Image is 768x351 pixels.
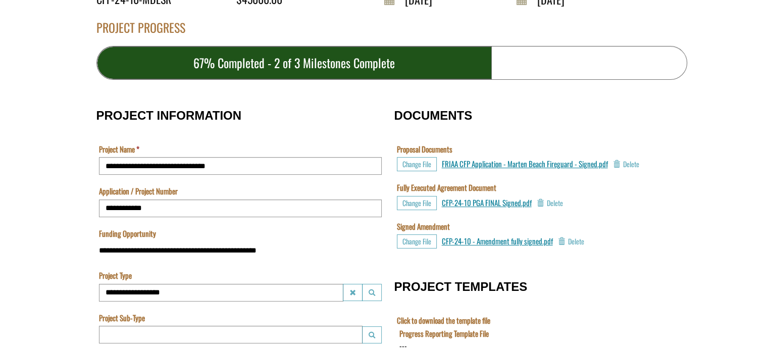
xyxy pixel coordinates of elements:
label: Final Reporting Template File [3,34,80,45]
button: Delete [558,234,584,248]
label: Application / Project Number [99,186,178,196]
a: FRIAA CFP Application - Marten Beach Fireguard - Signed.pdf [442,158,608,169]
label: Project Type [99,270,132,281]
label: Funding Opportunity [99,228,156,239]
input: Project Sub-Type [99,326,363,343]
div: PROJECT PROGRESS [96,19,687,46]
input: Funding Opportunity [99,241,382,259]
div: --- [3,46,10,57]
button: Choose File for Proposal Documents [397,157,437,171]
h3: PROJECT TEMPLATES [394,280,672,293]
label: Project Name [99,144,139,155]
button: Project Type Launch lookup modal [362,284,382,301]
label: File field for users to download amendment request template [3,69,60,79]
button: Choose File for Fully Executed Agreement Document [397,196,437,210]
button: Project Type Clear lookup field [343,284,363,301]
button: Delete [613,157,639,171]
button: Project Sub-Type Launch lookup modal [362,326,382,343]
label: Click to download the template file [397,315,490,326]
h3: DOCUMENTS [394,109,672,122]
input: Project Name [99,157,382,175]
label: Signed Amendment [397,221,450,232]
div: 67% Completed - 2 of 3 Milestones Complete [97,46,492,79]
a: CFP-24-10 PGA FINAL Signed.pdf [442,197,532,208]
h3: PROJECT INFORMATION [96,109,384,122]
button: Choose File for Signed Amendment [397,234,437,248]
label: Proposal Documents [397,144,452,155]
div: --- [3,81,10,91]
label: Fully Executed Agreement Document [397,182,496,193]
label: Project Sub-Type [99,313,145,323]
input: Project Type [99,284,343,302]
a: CFP-24-10 - Amendment fully signed.pdf [442,235,553,246]
fieldset: DOCUMENTS [394,98,672,260]
button: Delete [537,196,563,210]
div: --- [3,12,10,23]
